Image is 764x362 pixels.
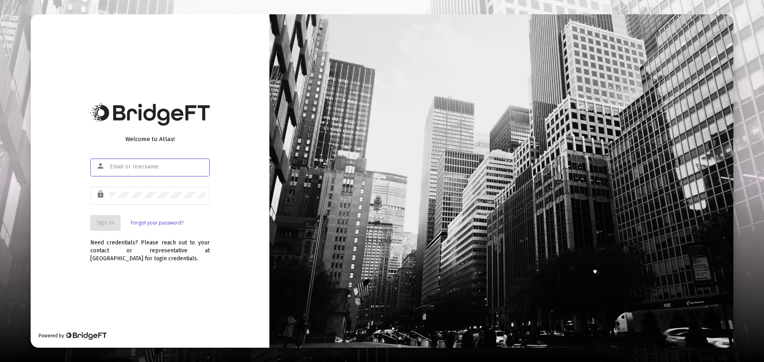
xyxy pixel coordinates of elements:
mat-icon: person [96,161,106,171]
mat-icon: lock [96,190,106,199]
input: Email or Username [110,164,205,170]
a: Forgot your password? [131,219,183,227]
img: Bridge Financial Technology Logo [90,103,210,126]
div: Powered by [39,332,107,340]
span: Sign In [97,219,114,226]
div: Welcome to Atlas! [90,135,210,143]
button: Sign In [90,215,121,231]
img: Bridge Financial Technology Logo [65,332,107,340]
div: Need credentials? Please reach out to your contact or representative at [GEOGRAPHIC_DATA] for log... [90,231,210,263]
